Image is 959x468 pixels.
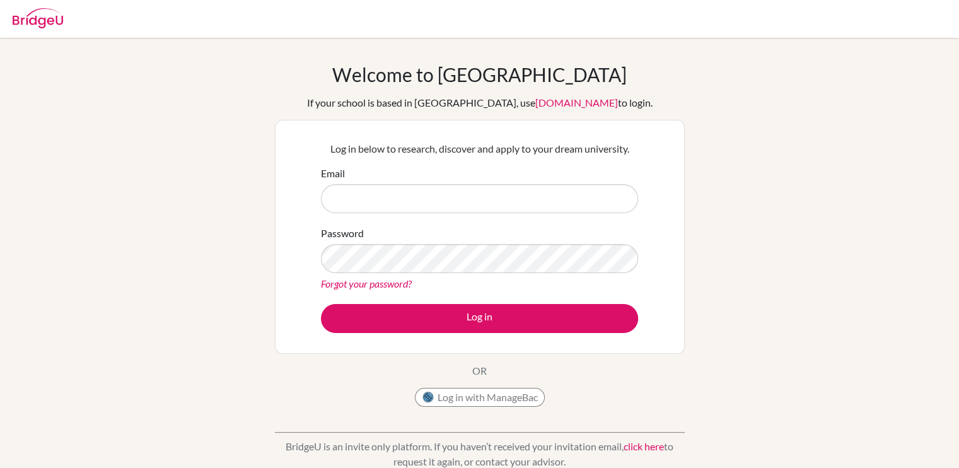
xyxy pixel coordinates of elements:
[624,440,664,452] a: click here
[321,166,345,181] label: Email
[535,97,618,108] a: [DOMAIN_NAME]
[321,304,638,333] button: Log in
[332,63,627,86] h1: Welcome to [GEOGRAPHIC_DATA]
[321,226,364,241] label: Password
[13,8,63,28] img: Bridge-U
[321,141,638,156] p: Log in below to research, discover and apply to your dream university.
[307,95,653,110] div: If your school is based in [GEOGRAPHIC_DATA], use to login.
[415,388,545,407] button: Log in with ManageBac
[321,278,412,290] a: Forgot your password?
[472,363,487,378] p: OR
